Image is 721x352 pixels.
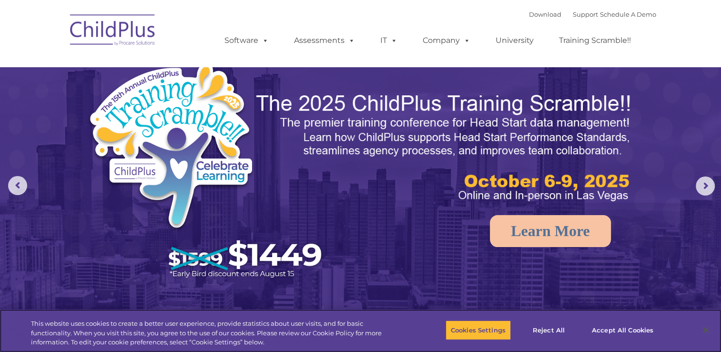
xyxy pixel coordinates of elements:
[65,8,161,55] img: ChildPlus by Procare Solutions
[529,10,656,18] font: |
[600,10,656,18] a: Schedule A Demo
[490,215,611,247] a: Learn More
[132,102,173,109] span: Phone number
[486,31,543,50] a: University
[413,31,480,50] a: Company
[215,31,278,50] a: Software
[31,319,396,347] div: This website uses cookies to create a better user experience, provide statistics about user visit...
[549,31,640,50] a: Training Scramble!!
[529,10,561,18] a: Download
[132,63,162,70] span: Last name
[573,10,598,18] a: Support
[695,320,716,341] button: Close
[587,320,659,340] button: Accept All Cookies
[371,31,407,50] a: IT
[446,320,511,340] button: Cookies Settings
[519,320,579,340] button: Reject All
[284,31,365,50] a: Assessments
